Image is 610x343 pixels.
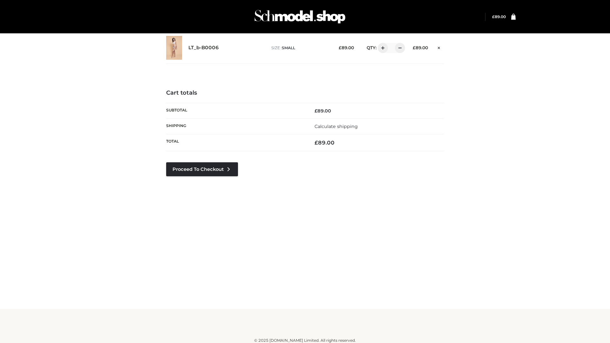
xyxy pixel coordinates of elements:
h4: Cart totals [166,90,444,97]
p: size : [271,45,329,51]
a: Remove this item [434,43,444,51]
bdi: 89.00 [339,45,354,50]
span: £ [315,139,318,146]
a: LT_b-B0006 [188,45,219,51]
span: £ [492,14,495,19]
th: Shipping [166,118,305,134]
bdi: 89.00 [492,14,506,19]
div: QTY: [360,43,403,53]
span: £ [413,45,416,50]
th: Subtotal [166,103,305,118]
a: £89.00 [492,14,506,19]
span: SMALL [282,45,295,50]
th: Total [166,134,305,151]
img: LT_b-B0006 - SMALL [166,36,182,60]
bdi: 89.00 [413,45,428,50]
bdi: 89.00 [315,108,331,114]
a: Calculate shipping [315,124,358,129]
bdi: 89.00 [315,139,335,146]
img: Schmodel Admin 964 [252,4,348,29]
span: £ [315,108,317,114]
a: Proceed to Checkout [166,162,238,176]
span: £ [339,45,342,50]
